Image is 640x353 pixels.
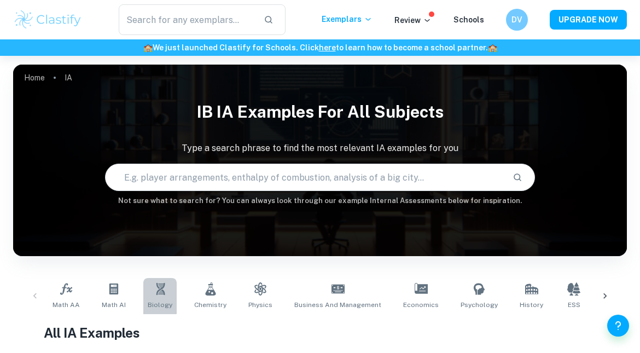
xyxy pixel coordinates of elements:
span: Math AI [102,300,126,310]
span: 🏫 [488,43,497,52]
h1: IB IA examples for all subjects [13,95,627,129]
span: Biology [148,300,172,310]
button: UPGRADE NOW [550,10,627,30]
span: ESS [568,300,580,310]
span: Math AA [53,300,80,310]
h6: DV [511,14,523,26]
span: Physics [248,300,272,310]
button: Help and Feedback [607,315,629,337]
a: Schools [453,15,484,24]
span: Economics [403,300,439,310]
input: E.g. player arrangements, enthalpy of combustion, analysis of a big city... [106,162,503,193]
input: Search for any exemplars... [119,4,255,35]
p: IA [65,72,72,84]
button: DV [506,9,528,31]
span: Business and Management [294,300,381,310]
h6: Not sure what to search for? You can always look through our example Internal Assessments below f... [13,195,627,206]
a: Home [24,70,45,85]
p: Review [394,14,432,26]
p: Exemplars [322,13,373,25]
button: Search [508,168,527,187]
p: Type a search phrase to find the most relevant IA examples for you [13,142,627,155]
h6: We just launched Clastify for Schools. Click to learn how to become a school partner. [2,42,638,54]
a: here [319,43,336,52]
img: Clastify logo [13,9,83,31]
span: History [520,300,543,310]
span: Psychology [461,300,498,310]
span: 🏫 [143,43,153,52]
span: Chemistry [194,300,226,310]
h1: All IA Examples [44,323,596,343]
